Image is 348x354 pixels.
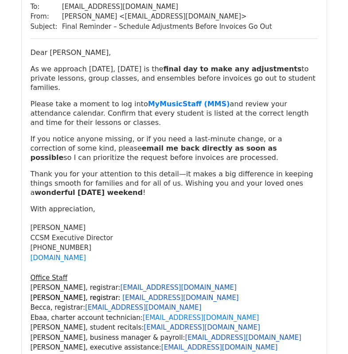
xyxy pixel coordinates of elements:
strong: wonderful [DATE] weekend [35,188,143,197]
p: If you notice anyone missing, or if you need a last-minute change, or a correction of some kind, ... [31,134,318,162]
font: Ebaa, charter account technician: [31,314,259,322]
u: Office Staff [31,274,67,282]
a: [EMAIL_ADDRESS][DOMAIN_NAME] [144,323,260,331]
a: [EMAIL_ADDRESS][DOMAIN_NAME] [120,284,236,292]
a: [EMAIL_ADDRESS][DOMAIN_NAME] [85,303,201,311]
div: [PERSON_NAME], executive assistance: [31,342,318,353]
td: Final Reminder – Schedule Adjustments Before Invoices Go Out [62,22,272,32]
td: [PERSON_NAME] < [EMAIL_ADDRESS][DOMAIN_NAME] > [62,12,272,22]
a: MyMusicStaff (MMS) [148,100,230,108]
p: As we approach [DATE], [DATE] is the to private lessons, group classes, and ensembles before invo... [31,64,318,92]
div: [PERSON_NAME], business manager & payroll: [31,333,318,343]
span: [PERSON_NAME], registrar: [31,294,121,302]
font: [PERSON_NAME], registrar: [31,284,121,292]
div: [PERSON_NAME], student recitals: [31,323,318,333]
td: To: [31,2,62,12]
a: [EMAIL_ADDRESS][DOMAIN_NAME] [143,314,259,322]
a: [DOMAIN_NAME] [31,254,86,262]
div: Becca, registrar: [31,303,318,313]
td: [EMAIL_ADDRESS][DOMAIN_NAME] [62,2,272,12]
p: With appreciation, [31,204,318,223]
a: [EMAIL_ADDRESS][DOMAIN_NAME] [122,294,239,302]
iframe: Chat Widget [304,311,348,354]
p: Dear [PERSON_NAME], [31,48,318,57]
a: [EMAIL_ADDRESS][DOMAIN_NAME] [185,334,301,342]
p: Please take a moment to log into and review your attendance calendar. Confirm that every student ... [31,99,318,127]
p: Thank you for your attention to this detail—it makes a big difference in keeping things smooth fo... [31,169,318,197]
td: Subject: [31,22,62,32]
strong: final day to make any adjustments [163,65,301,73]
a: [EMAIL_ADDRESS][DOMAIN_NAME] [161,343,278,351]
strong: email me back directly as soon as possible [31,144,277,162]
td: From: [31,12,62,22]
